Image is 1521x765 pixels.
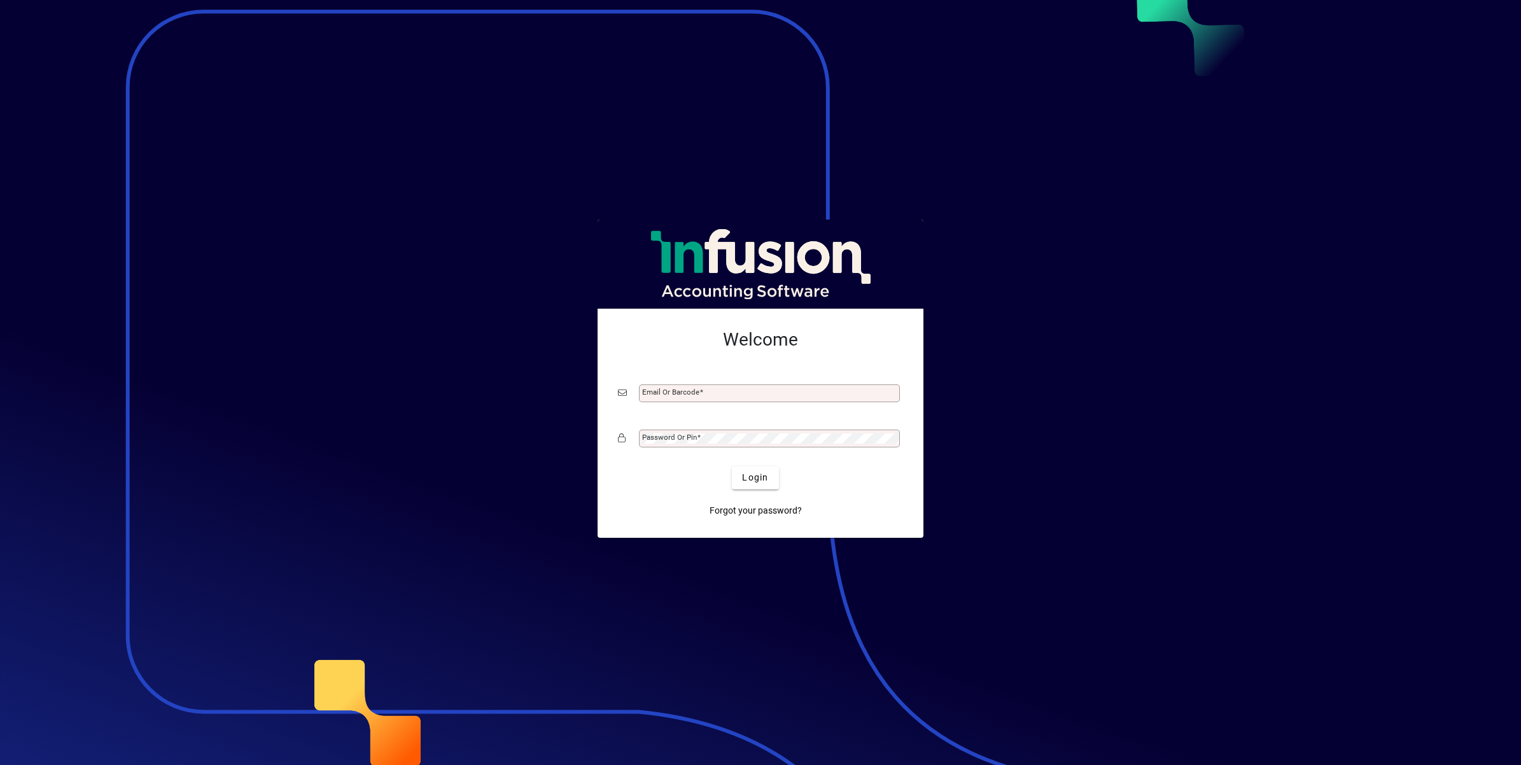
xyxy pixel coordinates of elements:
[710,504,802,517] span: Forgot your password?
[642,388,699,397] mat-label: Email or Barcode
[742,471,768,484] span: Login
[732,467,778,489] button: Login
[642,433,697,442] mat-label: Password or Pin
[704,500,807,523] a: Forgot your password?
[618,329,903,351] h2: Welcome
